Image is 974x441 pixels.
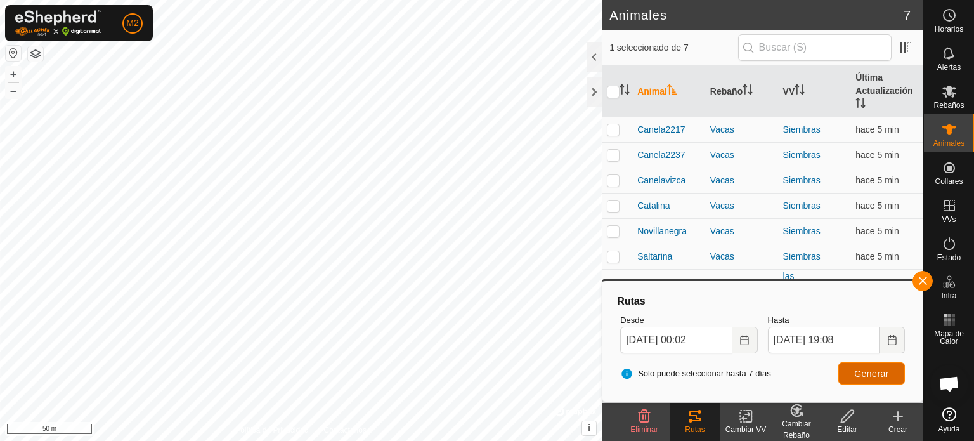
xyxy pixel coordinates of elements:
[783,226,821,236] a: Siembras
[855,226,899,236] span: 22 sept 2025, 19:02
[620,86,630,96] p-sorticon: Activar para ordenar
[873,424,923,435] div: Crear
[609,8,904,23] h2: Animales
[855,201,899,211] span: 22 sept 2025, 19:02
[783,175,821,185] a: Siembras
[933,102,964,109] span: Rebaños
[855,124,899,135] span: 22 sept 2025, 19:02
[933,140,964,147] span: Animales
[938,425,960,433] span: Ayuda
[935,25,963,33] span: Horarios
[6,46,21,61] button: Restablecer Mapa
[941,292,956,299] span: Infra
[850,66,923,117] th: Última Actualización
[880,327,905,353] button: Choose Date
[904,6,911,25] span: 7
[235,425,308,436] a: Política de Privacidad
[783,150,821,160] a: Siembras
[937,63,961,71] span: Alertas
[855,251,899,261] span: 22 sept 2025, 19:02
[6,83,21,98] button: –
[855,175,899,185] span: 22 sept 2025, 19:03
[855,100,866,110] p-sorticon: Activar para ordenar
[632,66,705,117] th: Animal
[743,86,753,96] p-sorticon: Activar para ordenar
[738,34,892,61] input: Buscar (S)
[667,86,677,96] p-sorticon: Activar para ordenar
[15,10,101,36] img: Logo Gallagher
[732,327,758,353] button: Choose Date
[582,421,596,435] button: i
[924,402,974,438] a: Ayuda
[615,294,910,309] div: Rutas
[324,425,367,436] a: Contáctenos
[588,423,590,433] span: i
[838,362,905,385] button: Generar
[795,86,805,96] p-sorticon: Activar para ordenar
[670,424,720,435] div: Rutas
[783,201,821,211] a: Siembras
[609,41,737,55] span: 1 seleccionado de 7
[720,424,771,435] div: Cambiar VV
[930,365,968,403] div: Chat abierto
[854,369,889,379] span: Generar
[6,67,21,82] button: +
[783,251,821,261] a: Siembras
[942,216,956,223] span: VVs
[937,254,961,261] span: Estado
[768,314,905,327] label: Hasta
[126,16,138,30] span: M2
[28,46,43,62] button: Capas del Mapa
[778,66,851,117] th: VV
[935,178,963,185] span: Collares
[927,330,971,345] span: Mapa de Calor
[783,271,840,308] a: las [PERSON_NAME]
[705,66,778,117] th: Rebaño
[630,425,658,434] span: Eliminar
[783,124,821,135] a: Siembras
[620,367,771,380] span: Solo puede seleccionar hasta 7 días
[771,418,822,441] div: Cambiar Rebaño
[822,424,873,435] div: Editar
[855,150,899,160] span: 22 sept 2025, 19:02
